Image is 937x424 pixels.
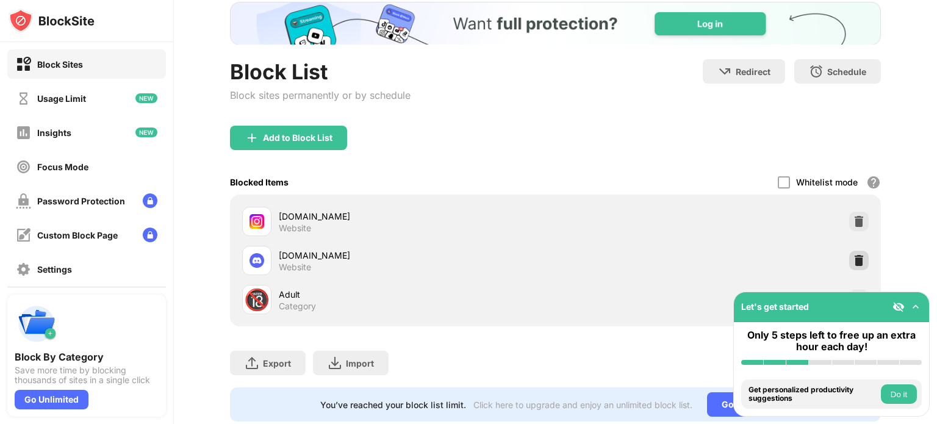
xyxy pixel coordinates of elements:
div: Category [279,301,316,312]
div: Password Protection [37,196,125,206]
div: [DOMAIN_NAME] [279,249,555,262]
div: Adult [279,288,555,301]
iframe: Banner [230,2,881,45]
img: block-on.svg [16,57,31,72]
img: password-protection-off.svg [16,193,31,209]
div: Schedule [827,66,866,77]
img: time-usage-off.svg [16,91,31,106]
div: Focus Mode [37,162,88,172]
img: insights-off.svg [16,125,31,140]
div: Usage Limit [37,93,86,104]
div: Block By Category [15,351,159,363]
img: omni-setup-toggle.svg [910,301,922,313]
button: Do it [881,384,917,404]
div: [DOMAIN_NAME] [279,210,555,223]
img: customize-block-page-off.svg [16,228,31,243]
img: new-icon.svg [135,128,157,137]
img: logo-blocksite.svg [9,9,95,33]
img: lock-menu.svg [143,193,157,208]
img: favicons [250,214,264,229]
div: Click here to upgrade and enjoy an unlimited block list. [473,400,692,410]
img: lock-menu.svg [143,228,157,242]
div: Get personalized productivity suggestions [749,386,878,403]
div: Block List [230,59,411,84]
div: Export [263,358,291,368]
div: Go Unlimited [15,390,88,409]
div: Block sites permanently or by schedule [230,89,411,101]
div: Import [346,358,374,368]
div: Go Unlimited [707,392,791,417]
img: push-categories.svg [15,302,59,346]
div: Only 5 steps left to free up an extra hour each day! [741,329,922,353]
div: Insights [37,128,71,138]
div: Block Sites [37,59,83,70]
div: Redirect [736,66,770,77]
div: 🔞 [244,287,270,312]
div: Settings [37,264,72,275]
div: You’ve reached your block list limit. [320,400,466,410]
img: settings-off.svg [16,262,31,277]
div: Website [279,262,311,273]
div: Save more time by blocking thousands of sites in a single click [15,365,159,385]
div: Let's get started [741,301,809,312]
div: Add to Block List [263,133,332,143]
div: Custom Block Page [37,230,118,240]
div: Website [279,223,311,234]
img: eye-not-visible.svg [892,301,905,313]
div: Whitelist mode [796,177,858,187]
img: favicons [250,253,264,268]
div: Blocked Items [230,177,289,187]
img: new-icon.svg [135,93,157,103]
img: focus-off.svg [16,159,31,174]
